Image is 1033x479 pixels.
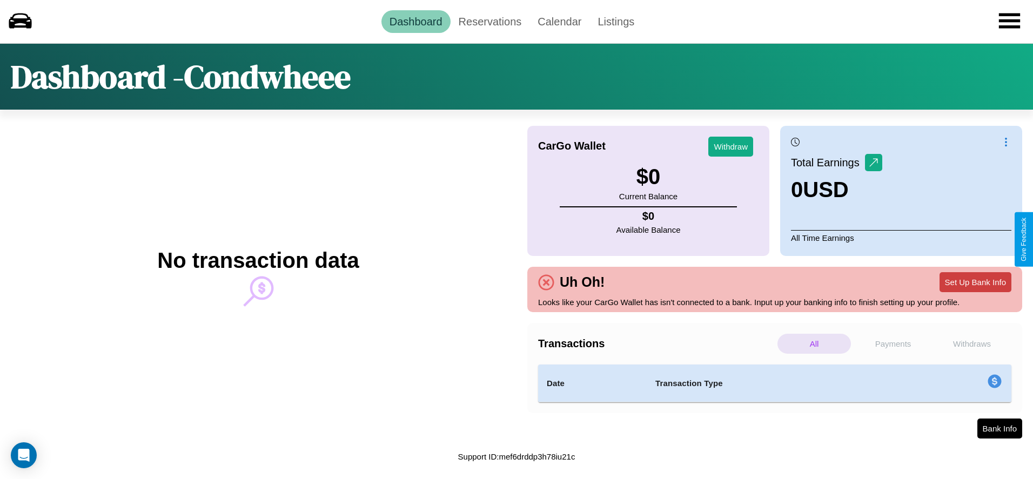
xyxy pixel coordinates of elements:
[529,10,589,33] a: Calendar
[935,334,1009,354] p: Withdraws
[619,165,678,189] h3: $ 0
[538,365,1011,402] table: simple table
[538,295,1011,309] p: Looks like your CarGo Wallet has isn't connected to a bank. Input up your banking info to finish ...
[381,10,451,33] a: Dashboard
[11,442,37,468] div: Open Intercom Messenger
[619,189,678,204] p: Current Balance
[538,140,606,152] h4: CarGo Wallet
[791,153,865,172] p: Total Earnings
[791,178,882,202] h3: 0 USD
[1020,218,1028,261] div: Give Feedback
[451,10,530,33] a: Reservations
[940,272,1011,292] button: Set Up Bank Info
[538,338,775,350] h4: Transactions
[856,334,930,354] p: Payments
[547,377,638,390] h4: Date
[977,419,1022,438] button: Bank Info
[777,334,851,354] p: All
[708,137,753,157] button: Withdraw
[554,274,610,290] h4: Uh Oh!
[458,449,575,464] p: Support ID: mef6drddp3h78iu21c
[616,222,681,237] p: Available Balance
[157,248,359,273] h2: No transaction data
[11,55,351,99] h1: Dashboard - Condwheee
[791,230,1011,245] p: All Time Earnings
[655,377,900,390] h4: Transaction Type
[589,10,642,33] a: Listings
[616,210,681,222] h4: $ 0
